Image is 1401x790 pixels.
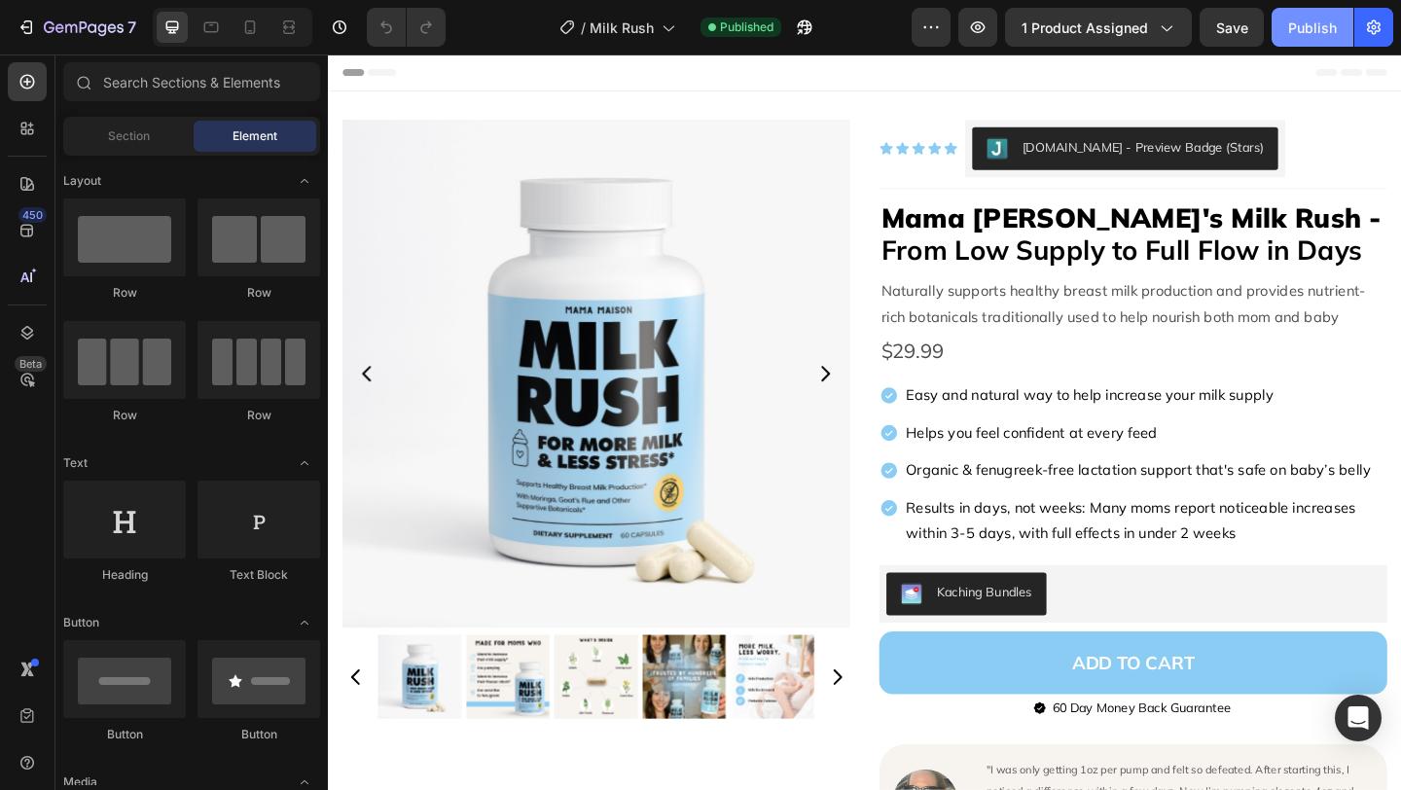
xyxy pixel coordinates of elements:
p: Organic & fenugreek-free lactation support that's safe on baby’s belly [629,438,1149,466]
iframe: Design area [328,54,1401,790]
div: Heading [63,566,186,584]
div: Publish [1288,18,1337,38]
span: Section [108,127,150,145]
p: Mama [PERSON_NAME]'s Milk Rush - [601,160,1150,230]
div: Undo/Redo [367,8,446,47]
button: Save [1200,8,1264,47]
span: Button [63,614,99,631]
span: Save [1216,19,1248,36]
span: Layout [63,172,101,190]
div: Beta [15,356,47,372]
p: Easy and natural way to help increase your milk supply [629,356,1149,384]
p: Helps you feel confident at every feed [629,397,1149,425]
img: Judgeme.png [716,90,739,114]
p: 7 [127,16,136,39]
div: ADD TO CART [809,644,943,679]
p: 60 Day Money Back Guarantee [788,699,983,723]
span: Toggle open [289,165,320,197]
button: Publish [1272,8,1353,47]
span: Milk Rush [590,18,654,38]
button: Judge.me - Preview Badge (Stars) [700,79,1033,126]
p: Results in days, not weeks: Many moms report noticeable increases within 3-5 days, with full effe... [629,479,1149,535]
div: [DOMAIN_NAME] - Preview Badge (Stars) [755,90,1018,111]
span: Toggle open [289,448,320,479]
div: Button [63,726,186,743]
button: 7 [8,8,145,47]
div: Row [63,284,186,302]
img: KachingBundles.png [623,575,646,598]
div: Open Intercom Messenger [1335,695,1382,741]
span: Toggle open [289,607,320,638]
span: Text [63,454,88,472]
div: Button [198,726,320,743]
div: Text Block [198,566,320,584]
div: Row [63,407,186,424]
input: Search Sections & Elements [63,62,320,101]
span: / [581,18,586,38]
div: 450 [18,207,47,223]
button: Carousel Next Arrow [529,336,553,359]
span: Element [233,127,277,145]
button: Kaching Bundles [607,563,781,610]
p: Naturally supports healthy breast milk production and provides nutrient-rich botanicals tradition... [601,243,1150,300]
div: Kaching Bundles [662,575,766,595]
div: $29.99 [599,302,1152,344]
span: 1 product assigned [1022,18,1148,38]
button: ADD TO CART [599,628,1152,696]
button: Carousel Next Arrow [542,665,565,689]
span: Published [720,18,773,36]
button: 1 product assigned [1005,8,1192,47]
button: Carousel Back Arrow [18,665,42,689]
strong: From Low Supply to Full Flow in Days [601,194,1125,231]
div: Row [198,284,320,302]
div: Row [198,407,320,424]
